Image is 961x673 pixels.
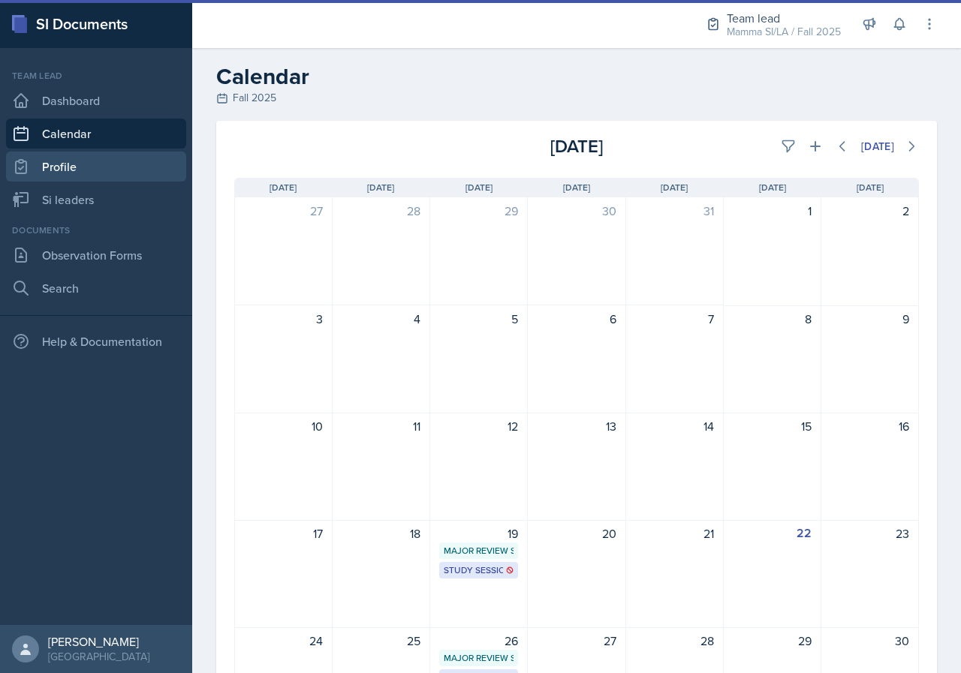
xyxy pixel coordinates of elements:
[367,181,394,194] span: [DATE]
[244,417,323,435] div: 10
[830,202,909,220] div: 2
[830,524,909,542] div: 23
[537,202,616,220] div: 30
[439,310,518,328] div: 5
[6,240,186,270] a: Observation Forms
[342,524,420,542] div: 18
[733,524,812,542] div: 22
[465,181,493,194] span: [DATE]
[537,524,616,542] div: 20
[444,544,514,557] div: Major Review Session
[342,202,420,220] div: 28
[6,185,186,215] a: Si leaders
[661,181,688,194] span: [DATE]
[444,563,514,577] div: Study Session
[48,634,149,649] div: [PERSON_NAME]
[439,417,518,435] div: 12
[444,651,514,665] div: Major Review Session
[6,69,186,83] div: Team lead
[733,632,812,650] div: 29
[6,152,186,182] a: Profile
[635,632,714,650] div: 28
[537,632,616,650] div: 27
[244,202,323,220] div: 27
[6,224,186,237] div: Documents
[342,310,420,328] div: 4
[830,310,909,328] div: 9
[244,524,323,542] div: 17
[727,24,841,40] div: Mamma SI/LA / Fall 2025
[563,181,590,194] span: [DATE]
[851,134,904,159] button: [DATE]
[861,140,894,152] div: [DATE]
[733,310,812,328] div: 8
[216,90,937,106] div: Fall 2025
[857,181,884,194] span: [DATE]
[759,181,786,194] span: [DATE]
[48,649,149,664] div: [GEOGRAPHIC_DATA]
[270,181,297,194] span: [DATE]
[830,632,909,650] div: 30
[6,86,186,116] a: Dashboard
[6,326,186,356] div: Help & Documentation
[537,417,616,435] div: 13
[635,310,714,328] div: 7
[216,63,937,90] h2: Calendar
[244,632,323,650] div: 24
[830,417,909,435] div: 16
[462,133,691,160] div: [DATE]
[439,202,518,220] div: 29
[537,310,616,328] div: 6
[727,9,841,27] div: Team lead
[733,202,812,220] div: 1
[6,273,186,303] a: Search
[635,202,714,220] div: 31
[439,632,518,650] div: 26
[6,119,186,149] a: Calendar
[439,524,518,542] div: 19
[244,310,323,328] div: 3
[635,417,714,435] div: 14
[635,524,714,542] div: 21
[342,632,420,650] div: 25
[733,417,812,435] div: 15
[342,417,420,435] div: 11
